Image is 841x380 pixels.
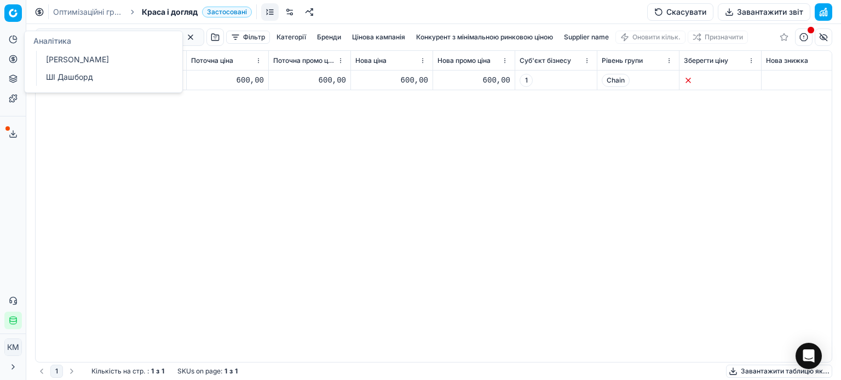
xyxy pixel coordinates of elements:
[191,75,264,86] div: 600,00
[684,56,728,65] span: Зберегти ціну
[766,75,839,86] div: 0
[162,367,164,376] strong: 1
[42,52,169,67] a: [PERSON_NAME]
[177,367,222,376] span: SKUs on page :
[766,56,808,65] span: Нова знижка
[560,31,613,44] button: Supplier name
[4,338,22,356] button: КM
[688,31,748,44] button: Призначити
[229,367,233,376] strong: з
[273,75,346,86] div: 600,00
[520,74,533,87] span: 1
[647,3,713,21] button: Скасувати
[235,367,238,376] strong: 1
[53,7,123,17] a: Оптимізаційні групи
[202,7,252,17] span: Застосовані
[33,36,71,45] span: Аналітика
[520,56,571,65] span: Суб'єкт бізнесу
[437,75,510,86] div: 600,00
[151,367,154,376] strong: 1
[348,31,410,44] button: Цінова кампанія
[156,367,159,376] strong: з
[50,365,63,378] button: 1
[272,31,310,44] button: Категорії
[5,339,21,355] span: КM
[437,56,491,65] span: Нова промо ціна
[726,365,832,378] button: Завантажити таблицю як...
[796,343,822,369] div: Open Intercom Messenger
[273,56,335,65] span: Поточна промо ціна
[718,3,810,21] button: Завантажити звіт
[602,74,630,87] span: Chain
[602,56,643,65] span: Рівень групи
[355,56,387,65] span: Нова ціна
[615,31,686,44] button: Оновити кільк.
[355,75,428,86] div: 600,00
[35,365,78,378] nav: pagination
[91,367,164,376] div: :
[412,31,557,44] button: Конкурент з мінімальною ринковою ціною
[191,56,233,65] span: Поточна ціна
[53,7,252,17] nav: breadcrumb
[142,7,252,17] span: Краса і доглядЗастосовані
[42,69,169,85] a: ШІ Дашборд
[65,365,78,378] button: Go to next page
[91,367,145,376] span: Кількість на стр.
[226,31,270,44] button: Фільтр
[142,7,198,17] span: Краса і догляд
[224,367,227,376] strong: 1
[313,31,345,44] button: Бренди
[35,365,48,378] button: Go to previous page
